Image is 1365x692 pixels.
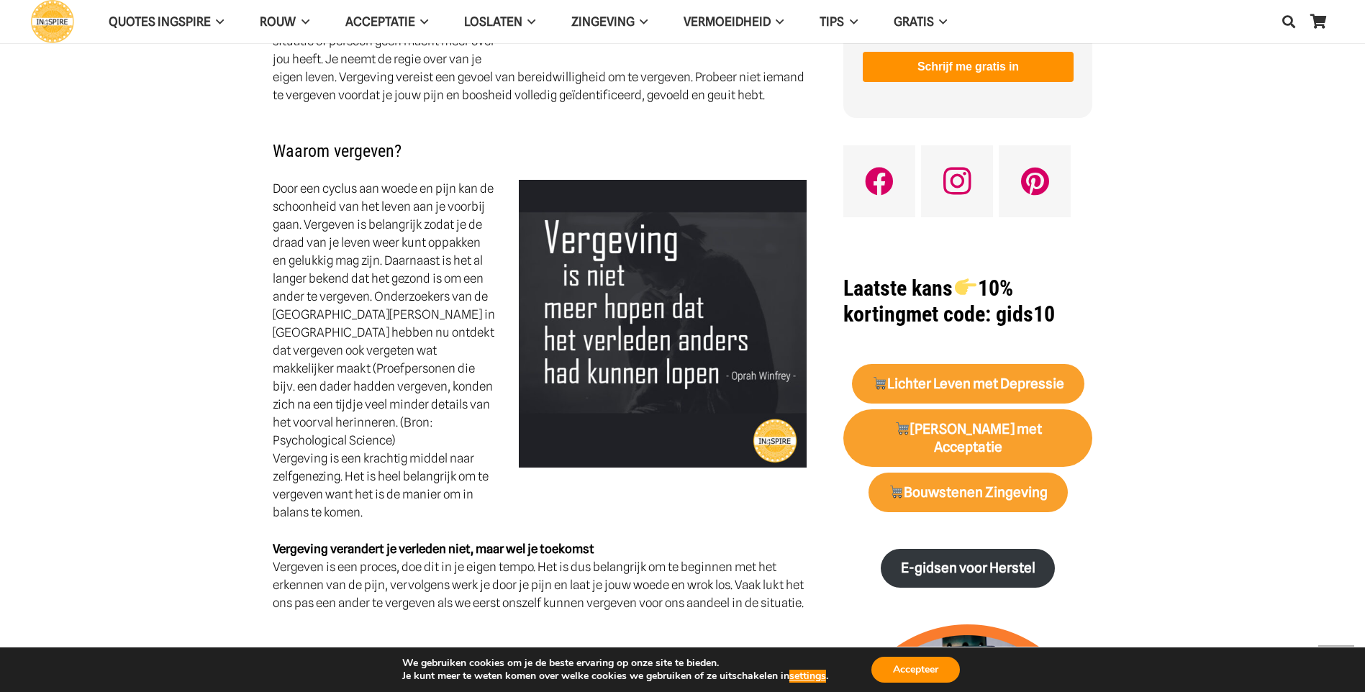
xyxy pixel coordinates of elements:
[863,52,1074,82] button: Schrijf me gratis in
[934,4,947,40] span: GRATIS Menu
[871,657,960,683] button: Accepteer
[273,542,594,556] strong: Vergeving verandert je verleden niet, maar wel je toekomst
[571,14,635,29] span: Zingeving
[666,4,802,40] a: VERMOEIDHEIDVERMOEIDHEID Menu
[889,484,1048,501] strong: Bouwstenen Zingeving
[242,4,327,40] a: ROUWROUW Menu
[894,14,934,29] span: GRATIS
[889,485,903,498] img: 🛒
[921,145,993,217] a: Instagram
[519,180,807,468] img: Citaat Oprah Winfrey over vergeven
[843,409,1092,467] a: 🛒[PERSON_NAME] met Acceptatie
[522,4,535,40] span: Loslaten Menu
[1274,4,1303,40] a: Zoeken
[402,670,828,683] p: Je kunt meer te weten komen over welke cookies we gebruiken of ze uitschakelen in .
[273,180,807,522] p: Door een cyclus aan woede en pijn kan de schoonheid van het leven aan je voorbij gaan. Vergeven i...
[273,122,807,161] h2: Waarom vergeven?
[464,14,522,29] span: Loslaten
[901,560,1035,576] strong: E-gidsen voor Herstel
[296,4,309,40] span: ROUW Menu
[345,14,415,29] span: Acceptatie
[852,364,1084,404] a: 🛒Lichter Leven met Depressie
[446,4,553,40] a: LoslatenLoslaten Menu
[843,276,1092,327] h1: met code: gids10
[876,4,965,40] a: GRATISGRATIS Menu
[843,276,1012,327] strong: Laatste kans 10% korting
[635,4,648,40] span: Zingeving Menu
[881,549,1055,588] a: E-gidsen voor Herstel
[869,473,1068,512] a: 🛒Bouwstenen Zingeving
[327,4,446,40] a: AcceptatieAcceptatie Menu
[273,630,807,669] h2: 5 stappen in het proces van vergeving: REACH
[91,4,242,40] a: QUOTES INGSPIREQUOTES INGSPIRE Menu
[802,4,875,40] a: TIPSTIPS Menu
[999,145,1071,217] a: Pinterest
[260,14,296,29] span: ROUW
[684,14,771,29] span: VERMOEIDHEID
[844,4,857,40] span: TIPS Menu
[109,14,211,29] span: QUOTES INGSPIRE
[895,422,909,435] img: 🛒
[955,276,976,298] img: 👉
[273,540,807,612] p: Vergeven is een proces, doe dit in je eigen tempo. Het is dus belangrijk om te beginnen met het e...
[553,4,666,40] a: ZingevingZingeving Menu
[771,4,784,40] span: VERMOEIDHEID Menu
[843,145,915,217] a: Facebook
[873,376,886,390] img: 🛒
[789,670,826,683] button: settings
[402,657,828,670] p: We gebruiken cookies om je de beste ervaring op onze site te bieden.
[415,4,428,40] span: Acceptatie Menu
[820,14,844,29] span: TIPS
[894,421,1042,455] strong: [PERSON_NAME] met Acceptatie
[872,375,1065,392] strong: Lichter Leven met Depressie
[1318,645,1354,681] a: Terug naar top
[211,4,224,40] span: QUOTES INGSPIRE Menu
